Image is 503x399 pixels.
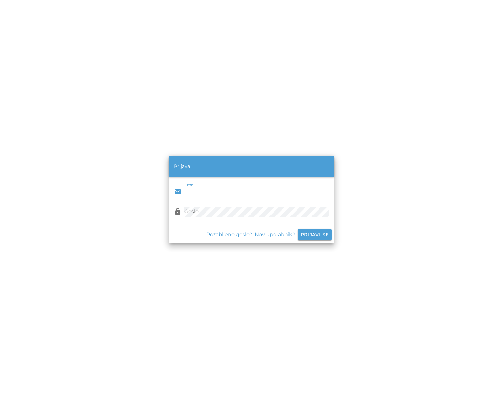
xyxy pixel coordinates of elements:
a: Pozabljeno geslo? [206,231,255,238]
span: Prijavi se [300,232,329,237]
button: Prijavi se [298,229,332,240]
label: Email [184,183,195,188]
div: Prijava [174,163,190,170]
a: Nov uporabnik? [255,231,298,238]
i: lock [174,208,182,215]
i: email [174,188,182,196]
